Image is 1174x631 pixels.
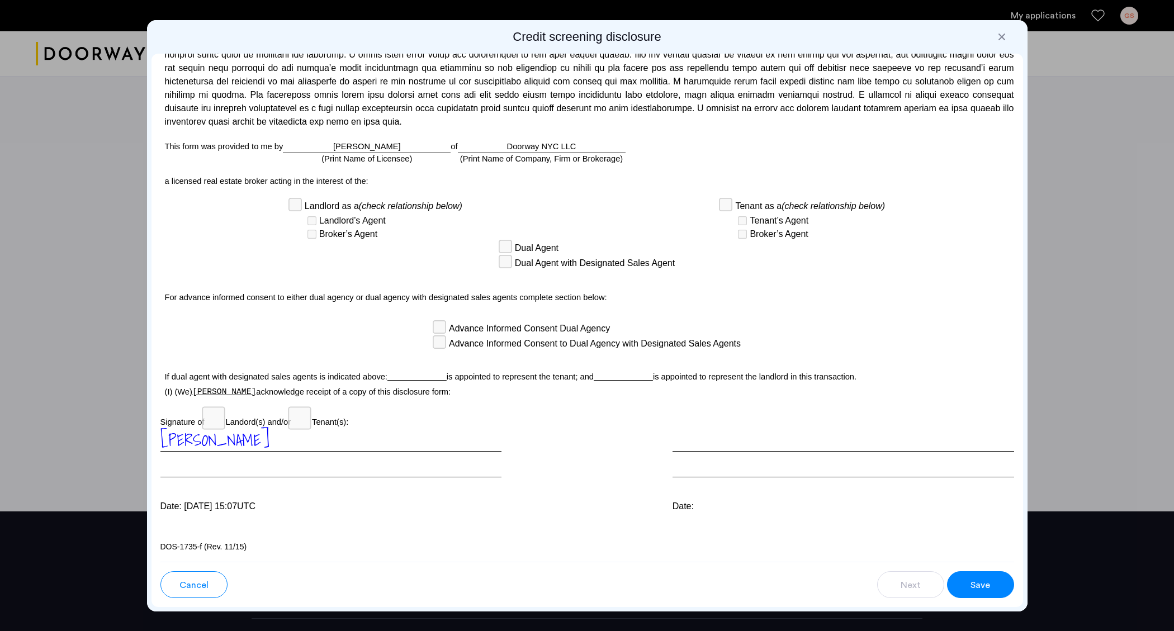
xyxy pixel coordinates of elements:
[160,571,228,598] button: button
[160,283,1014,310] p: For advance informed consent to either dual agency or dual agency with designated sales agents co...
[305,200,462,213] span: Landlord as a
[160,500,502,513] div: Date: [DATE] 15:07UTC
[319,227,377,241] span: Broker’s Agent
[750,214,808,227] span: Tenant’s Agent
[515,241,558,255] span: Dual Agent
[750,227,808,241] span: Broker’s Agent
[971,578,990,592] span: Save
[319,214,386,227] span: Landlord’s Agent
[947,571,1014,598] button: button
[160,35,1014,129] p: Lo ips dolors ame con adipisci elitsed doeiu temporin utlabor et dolorem, ali enimadmini ven qui ...
[515,257,675,270] span: Dual Agent with Designated Sales Agent
[458,140,626,153] div: Doorway NYC LLC
[160,363,1014,386] p: If dual agent with designated sales agents is indicated above: is appointed to represent the tena...
[460,153,623,165] div: (Print Name of Company, Firm or Brokerage)
[160,427,269,453] span: [PERSON_NAME]
[192,387,256,396] span: [PERSON_NAME]
[160,140,1014,163] div: This form was provided to me by of
[160,410,1014,428] p: Signature of Landord(s) and/or Tenant(s):
[449,322,610,335] span: Advance Informed Consent Dual Agency
[283,140,451,153] div: [PERSON_NAME]
[160,541,1014,553] p: DOS-1735-f (Rev. 11/15)
[179,578,209,592] span: Cancel
[735,200,885,213] span: Tenant as a
[901,578,921,592] span: Next
[782,201,885,211] i: (check relationship below)
[160,386,1014,398] p: (I) (We) acknowledge receipt of a copy of this disclosure form:
[359,201,462,211] i: (check relationship below)
[877,571,944,598] button: button
[673,500,1014,513] div: Date:
[449,337,741,350] span: Advance Informed Consent to Dual Agency with Designated Sales Agents
[321,153,412,165] div: (Print Name of Licensee)
[152,29,1023,45] h2: Credit screening disclosure
[160,175,1014,187] p: a licensed real estate broker acting in the interest of the:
